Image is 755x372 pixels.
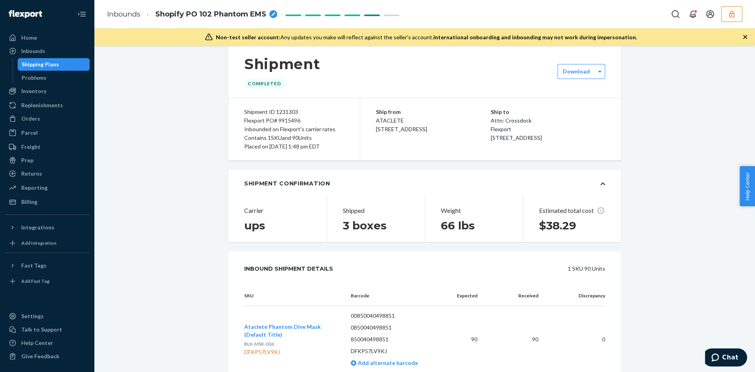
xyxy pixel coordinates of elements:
a: Freight [5,141,90,153]
iframe: Opens a widget where you can chat to one of our agents [705,348,747,368]
span: BLK-MSK-006 [244,341,274,347]
h1: ups [244,218,311,233]
div: Shipment ID 1231303 [244,108,344,116]
div: Give Feedback [21,352,59,360]
p: Estimated total cost [539,206,606,215]
span: Add alternate barcode [356,359,418,366]
button: Open account menu [702,6,718,22]
a: Inbounds [107,10,140,18]
div: Inventory [21,87,46,95]
a: Inventory [5,85,90,97]
div: Home [21,34,37,42]
th: Expected [444,286,484,306]
a: Add Fast Tag [5,275,90,288]
h1: 66 lbs [441,218,507,233]
h1: $38.29 [539,218,606,233]
ol: breadcrumbs [101,3,284,26]
div: Placed on [DATE] 1:48 pm EDT [244,142,344,151]
div: Flexport PO# 9915496 [244,116,344,125]
span: [STREET_ADDRESS] [491,134,542,141]
a: Help Center [5,337,90,349]
p: Ship from [376,108,491,116]
span: Ataclete Phantom Dive Mask (Default Title) [244,323,321,338]
span: Non-test seller account: [216,34,280,40]
div: Shipping Plans [22,60,59,68]
button: Fast Tags [5,259,90,272]
p: 850040498851 [351,335,438,343]
div: Completed [244,79,285,88]
div: DFKP57LV9KJ [244,348,338,356]
span: Shopify PO 102 Phantom EMS [155,9,266,20]
a: Add alternate barcode [351,359,418,366]
label: Download [563,68,590,75]
button: Talk to Support [5,323,90,336]
div: Problems [22,74,46,82]
div: Returns [21,170,42,178]
div: Any updates you make will reflect against the seller's account. [216,33,637,41]
th: SKU [244,286,344,306]
a: Shipping Plans [18,58,90,71]
div: Billing [21,198,37,206]
div: Talk to Support [21,326,62,334]
button: Help Center [740,166,755,206]
a: Inbounds [5,45,90,57]
div: Fast Tags [21,262,46,269]
p: Weight [441,206,507,215]
a: Orders [5,112,90,125]
div: Help Center [21,339,53,347]
button: Integrations [5,221,90,234]
div: Integrations [21,224,54,231]
div: Inbounds [21,47,45,55]
th: Discrepancy [545,286,605,306]
a: Home [5,31,90,44]
button: Open Search Box [668,6,683,22]
button: Ataclete Phantom Dive Mask (Default Title) [244,323,338,339]
a: Prep [5,154,90,167]
h1: 3 boxes [343,218,409,233]
a: Problems [18,71,90,84]
p: 00850040498851 [351,312,438,320]
div: Contains 1 SKU and 90 Units [244,134,344,142]
h1: Shipment [244,56,320,72]
p: Carrier [244,206,311,215]
a: Replenishments [5,99,90,112]
a: Parcel [5,126,90,139]
div: Settings [21,312,44,320]
a: Billing [5,196,90,208]
div: Inbound Shipment Details [244,261,333,277]
div: Add Fast Tag [21,278,50,284]
a: Returns [5,167,90,180]
a: Settings [5,310,90,323]
p: Ship to [491,108,606,116]
span: International onboarding and inbounding may not work during impersonation. [433,34,637,40]
div: 1 SKU 90 Units [351,261,605,277]
button: Open notifications [685,6,701,22]
div: Replenishments [21,101,63,109]
div: Orders [21,115,40,123]
div: Inbounded on Flexport's carrier rates [244,125,344,134]
p: Shipped [343,206,409,215]
div: Shipment Confirmation [244,180,330,187]
a: Add Integration [5,237,90,249]
div: Prep [21,156,33,164]
div: Add Integration [21,240,56,246]
div: Reporting [21,184,48,192]
p: Attn: Crossdock [491,116,606,125]
div: Freight [21,143,41,151]
div: Parcel [21,129,38,137]
a: Reporting [5,181,90,194]
button: Give Feedback [5,350,90,363]
p: DFKP57LV9KJ [351,347,438,355]
span: ATACLETE [STREET_ADDRESS] [376,117,427,132]
th: Received [484,286,544,306]
button: Close Navigation [74,6,90,22]
p: Flexport [491,125,606,134]
th: Barcode [344,286,445,306]
p: 0850040498851 [351,324,438,332]
img: Flexport logo [9,10,42,18]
